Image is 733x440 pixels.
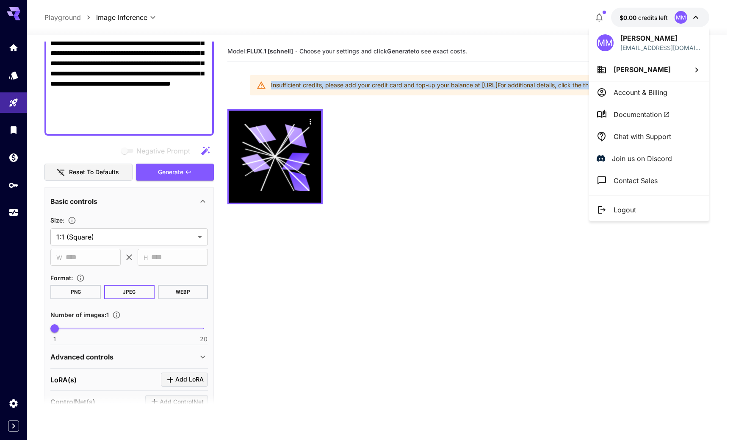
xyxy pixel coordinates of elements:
[614,87,667,97] p: Account & Billing
[620,43,702,52] div: vlxdhoanggia911@gmail.com
[612,153,672,164] p: Join us on Discord
[597,34,614,51] div: MM
[589,58,709,81] button: [PERSON_NAME]
[614,205,636,215] p: Logout
[620,43,702,52] p: [EMAIL_ADDRESS][DOMAIN_NAME]
[614,109,670,120] span: Documentation
[614,65,671,74] span: [PERSON_NAME]
[614,131,671,142] p: Chat with Support
[620,33,702,43] p: [PERSON_NAME]
[614,175,658,186] p: Contact Sales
